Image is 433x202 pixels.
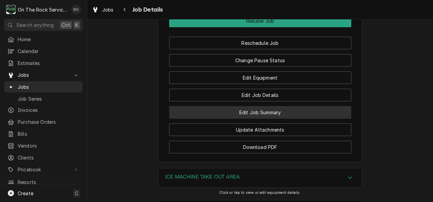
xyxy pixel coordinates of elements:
a: Estimates [4,57,83,69]
span: Clients [18,154,79,161]
span: Home [18,36,79,43]
span: Ctrl [62,21,70,29]
span: Bills [18,130,79,137]
div: Button Group Row [169,27,351,32]
a: Jobs [89,4,116,15]
div: On The Rock Services's Avatar [6,5,16,14]
span: Job Details [130,5,163,14]
div: Button Group Row [169,136,351,153]
span: C [75,190,78,197]
span: Jobs [18,71,69,79]
span: K [75,21,78,29]
div: On The Rock Services [18,6,68,13]
button: Update Attachments [169,123,351,136]
button: Edit Equipment [169,71,351,84]
span: Jobs [18,83,79,90]
span: Invoices [18,106,79,114]
span: Reports [18,179,79,186]
span: Create [18,190,33,196]
a: Reports [4,176,83,188]
div: Rich Ortega's Avatar [71,5,81,14]
div: Button Group Row [169,15,351,27]
a: Purchase Orders [4,116,83,128]
button: Accordion Details Expand Trigger [158,168,362,187]
span: Purchase Orders [18,118,79,125]
div: Button Group Row [169,84,351,101]
div: O [6,5,16,14]
button: Navigate back [119,4,130,15]
button: Download PDF [169,141,351,153]
a: Clients [4,152,83,163]
div: Button Group Row [169,49,351,67]
a: Go to Jobs [4,69,83,81]
span: Jobs [102,6,114,13]
span: Click or tap to view or edit equipment details. [219,190,301,195]
span: Calendar [18,48,79,55]
button: Edit Job Summary [169,106,351,119]
span: Vendors [18,142,79,149]
span: Job Series [18,95,79,102]
a: Home [4,34,83,45]
div: Button Group Row [169,32,351,49]
a: Job Series [4,93,83,104]
button: Search anythingCtrlK [4,19,83,31]
button: Resume Job [169,15,351,27]
div: Accordion Header [158,168,362,187]
span: Search anything [16,21,54,29]
button: Change Pause Status [169,54,351,67]
div: Button Group Row [169,67,351,84]
button: Reschedule Job [169,37,351,49]
div: Button Group Row [169,119,351,136]
a: Jobs [4,81,83,92]
a: Invoices [4,104,83,116]
a: Vendors [4,140,83,151]
a: Calendar [4,46,83,57]
button: Edit Job Details [169,89,351,101]
div: Button Group [169,15,351,153]
span: Pricebook [18,166,69,173]
h3: ICE MACHINE TAKE OUT AREA [165,174,240,180]
div: Button Group Row [169,101,351,119]
a: Go to Pricebook [4,164,83,175]
span: Estimates [18,60,79,67]
a: Bills [4,128,83,139]
div: ICE MACHINE TAKE OUT AREA [158,168,362,188]
div: RO [71,5,81,14]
